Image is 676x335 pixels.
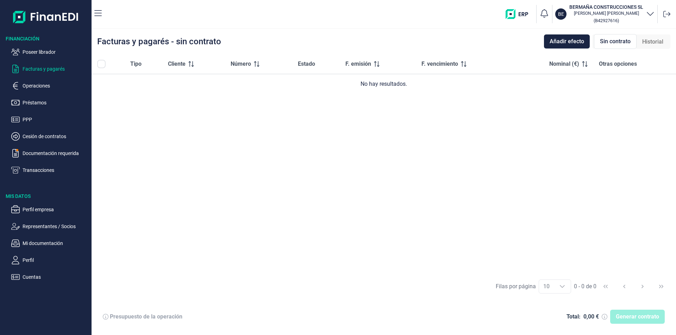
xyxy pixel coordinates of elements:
[97,80,670,88] div: No hay resultados.
[23,256,89,264] p: Perfil
[13,6,79,28] img: Logo de aplicación
[231,60,251,68] span: Número
[574,284,596,289] span: 0 - 0 de 0
[569,11,643,16] p: [PERSON_NAME] [PERSON_NAME]
[616,278,633,295] button: Previous Page
[23,205,89,214] p: Perfil empresa
[168,60,186,68] span: Cliente
[11,149,89,157] button: Documentación requerida
[421,60,458,68] span: F. vencimiento
[23,115,89,124] p: PPP
[550,37,584,46] span: Añadir efecto
[11,115,89,124] button: PPP
[11,166,89,174] button: Transacciones
[23,65,89,73] p: Facturas y pagarés
[23,149,89,157] p: Documentación requerida
[23,222,89,231] p: Representantes / Socios
[599,60,637,68] span: Otras opciones
[97,37,221,46] div: Facturas y pagarés - sin contrato
[506,9,533,19] img: erp
[634,278,651,295] button: Next Page
[597,278,614,295] button: First Page
[130,60,142,68] span: Tipo
[298,60,315,68] span: Estado
[23,48,89,56] p: Poseer librador
[600,37,631,46] span: Sin contrato
[11,205,89,214] button: Perfil empresa
[496,282,536,291] div: Filas por página
[11,273,89,281] button: Cuentas
[11,82,89,90] button: Operaciones
[23,239,89,247] p: Mi documentación
[11,132,89,141] button: Cesión de contratos
[23,82,89,90] p: Operaciones
[97,60,106,68] div: All items unselected
[567,313,581,320] div: Total:
[11,256,89,264] button: Perfil
[11,239,89,247] button: Mi documentación
[11,48,89,56] button: Poseer librador
[110,313,182,320] div: Presupuesto de la operación
[642,38,663,46] span: Historial
[569,4,643,11] h3: BERMAÑA CONSTRUCCIONES SL
[23,132,89,141] p: Cesión de contratos
[544,34,590,49] button: Añadir efecto
[554,280,571,293] div: Choose
[637,35,669,49] div: Historial
[583,313,599,320] div: 0,00 €
[345,60,371,68] span: F. emisión
[555,4,655,25] button: BEBERMAÑA CONSTRUCCIONES SL[PERSON_NAME] [PERSON_NAME](B42927616)
[594,18,619,23] small: Copiar cif
[23,98,89,107] p: Préstamos
[23,166,89,174] p: Transacciones
[594,34,637,49] div: Sin contrato
[549,60,579,68] span: Nominal (€)
[11,65,89,73] button: Facturas y pagarés
[11,222,89,231] button: Representantes / Socios
[558,11,564,18] p: BE
[11,98,89,107] button: Préstamos
[653,278,670,295] button: Last Page
[23,273,89,281] p: Cuentas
